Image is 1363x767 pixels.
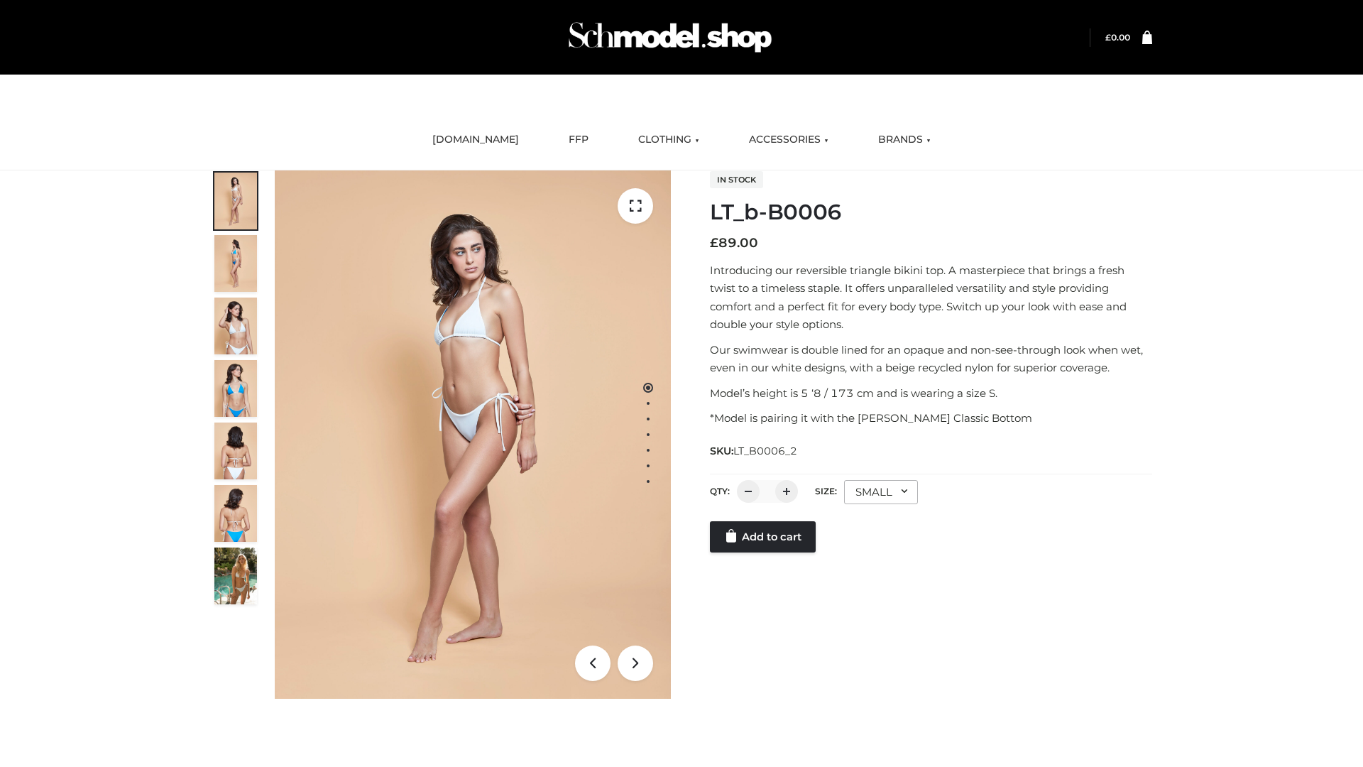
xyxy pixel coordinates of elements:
[710,442,799,459] span: SKU:
[738,124,839,156] a: ACCESSORIES
[815,486,837,496] label: Size:
[710,200,1152,225] h1: LT_b-B0006
[275,170,671,699] img: LT_b-B0006
[214,423,257,479] img: ArielClassicBikiniTop_CloudNine_AzureSky_OW114ECO_7-scaled.jpg
[558,124,599,156] a: FFP
[628,124,710,156] a: CLOTHING
[710,171,763,188] span: In stock
[710,521,816,553] a: Add to cart
[710,486,730,496] label: QTY:
[422,124,530,156] a: [DOMAIN_NAME]
[214,298,257,354] img: ArielClassicBikiniTop_CloudNine_AzureSky_OW114ECO_3-scaled.jpg
[564,9,777,65] img: Schmodel Admin 964
[710,341,1152,377] p: Our swimwear is double lined for an opaque and non-see-through look when wet, even in our white d...
[214,235,257,292] img: ArielClassicBikiniTop_CloudNine_AzureSky_OW114ECO_2-scaled.jpg
[710,384,1152,403] p: Model’s height is 5 ‘8 / 173 cm and is wearing a size S.
[214,548,257,604] img: Arieltop_CloudNine_AzureSky2.jpg
[710,235,758,251] bdi: 89.00
[1105,32,1130,43] a: £0.00
[867,124,941,156] a: BRANDS
[733,445,797,457] span: LT_B0006_2
[710,409,1152,428] p: *Model is pairing it with the [PERSON_NAME] Classic Bottom
[214,485,257,542] img: ArielClassicBikiniTop_CloudNine_AzureSky_OW114ECO_8-scaled.jpg
[1105,32,1130,43] bdi: 0.00
[1105,32,1111,43] span: £
[710,235,718,251] span: £
[214,173,257,229] img: ArielClassicBikiniTop_CloudNine_AzureSky_OW114ECO_1-scaled.jpg
[214,360,257,417] img: ArielClassicBikiniTop_CloudNine_AzureSky_OW114ECO_4-scaled.jpg
[710,261,1152,334] p: Introducing our reversible triangle bikini top. A masterpiece that brings a fresh twist to a time...
[844,480,918,504] div: SMALL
